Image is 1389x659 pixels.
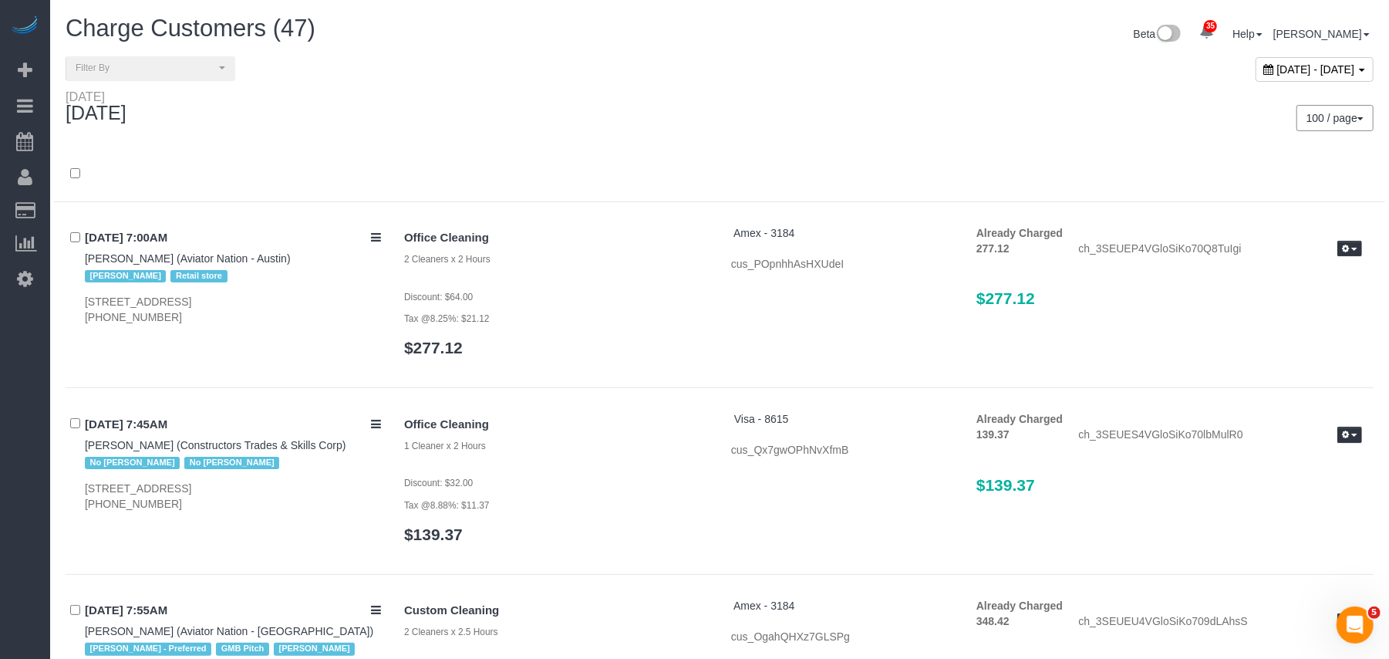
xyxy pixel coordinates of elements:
[85,453,381,473] div: Tags
[66,56,235,80] button: Filter By
[404,500,490,511] small: Tax @8.88%: $11.37
[1155,25,1181,45] img: New interface
[1368,607,1381,619] span: 5
[76,62,215,75] span: Filter By
[1192,15,1222,49] a: 35
[1067,427,1374,445] div: ch_3SEUES4VGloSiKo70lbMulR0
[85,643,211,655] span: [PERSON_NAME] - Preferred
[1273,28,1370,40] a: [PERSON_NAME]
[976,428,1010,441] strong: 139.37
[85,270,166,282] span: [PERSON_NAME]
[85,625,373,637] a: [PERSON_NAME] (Aviator Nation - [GEOGRAPHIC_DATA])
[976,289,1035,307] span: $277.12
[85,294,381,325] div: [STREET_ADDRESS] [PHONE_NUMBER]
[976,600,1063,612] strong: Already Charged
[66,90,142,124] div: [DATE]
[1277,63,1355,76] span: [DATE] - [DATE]
[404,231,708,245] h4: Office Cleaning
[976,227,1063,239] strong: Already Charged
[404,418,708,431] h4: Office Cleaning
[404,254,491,265] small: 2 Cleaners x 2 Hours
[733,227,794,239] a: Amex - 3184
[404,441,486,451] small: 1 Cleaner x 2 Hours
[274,643,355,655] span: [PERSON_NAME]
[733,600,794,612] a: Amex - 3184
[1067,613,1374,632] div: ch_3SEUEU4VGloSiKo709dLAhsS
[734,413,789,425] a: Visa - 8615
[404,292,473,302] small: Discount: $64.00
[85,604,381,617] h4: [DATE] 7:55AM
[404,627,498,637] small: 2 Cleaners x 2.5 Hours
[1296,105,1374,131] button: 100 / page
[9,15,40,37] img: Automaid Logo
[404,526,463,543] a: $139.37
[1337,607,1374,644] iframe: Intercom live chat
[976,242,1010,255] strong: 277.12
[1134,28,1182,40] a: Beta
[85,252,291,265] a: [PERSON_NAME] (Aviator Nation - Austin)
[731,256,953,272] div: cus_POpnhhAsHXUdeI
[85,439,346,451] a: [PERSON_NAME] (Constructors Trades & Skills Corp)
[85,457,180,469] span: No [PERSON_NAME]
[85,481,381,512] div: [STREET_ADDRESS] [PHONE_NUMBER]
[85,418,381,431] h4: [DATE] 7:45AM
[976,615,1010,627] strong: 348.42
[404,478,473,488] small: Discount: $32.00
[731,442,953,458] div: cus_Qx7gwOPhNvXfmB
[404,313,490,324] small: Tax @8.25%: $21.12
[85,266,381,286] div: Tags
[1232,28,1263,40] a: Help
[170,270,227,282] span: Retail store
[85,231,381,245] h4: [DATE] 7:00AM
[976,413,1063,425] strong: Already Charged
[1067,241,1374,259] div: ch_3SEUEP4VGloSiKo70Q8TuIgi
[404,339,463,357] a: $277.12
[1297,105,1374,131] nav: Pagination navigation
[216,643,269,655] span: GMB Pitch
[976,476,1035,494] span: $139.37
[66,90,126,103] div: [DATE]
[184,457,279,469] span: No [PERSON_NAME]
[66,15,315,42] span: Charge Customers (47)
[404,604,708,617] h4: Custom Cleaning
[731,629,953,644] div: cus_OgahQHXz7GLSPg
[1204,20,1217,32] span: 35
